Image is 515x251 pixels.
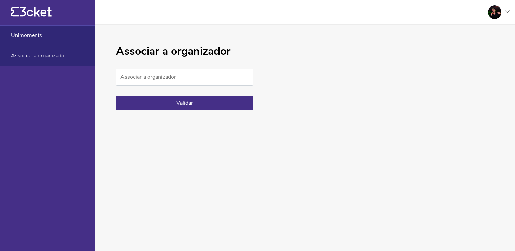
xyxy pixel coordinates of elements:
[116,96,253,110] button: Validar
[11,32,42,38] span: Unimoments
[11,14,52,18] a: {' '}
[11,53,66,59] span: Associar a organizador
[11,7,19,17] g: {' '}
[116,45,253,58] h1: Associar a organizador
[116,69,253,86] input: Associar a organizador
